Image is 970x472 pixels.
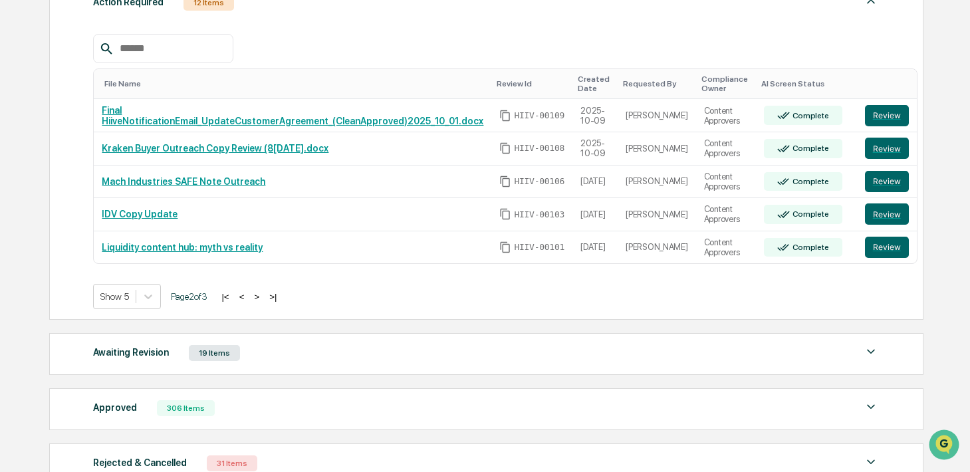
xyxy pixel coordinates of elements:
div: 306 Items [157,400,215,416]
div: Toggle SortBy [104,79,486,88]
div: Complete [790,209,829,219]
span: Page 2 of 3 [171,291,207,302]
button: > [250,291,263,302]
button: < [235,291,249,302]
img: caret [863,399,879,415]
span: Data Lookup [27,193,84,206]
a: Powered byPylon [94,225,161,235]
img: caret [863,454,879,470]
td: Content Approvers [696,198,756,231]
div: Approved [93,399,137,416]
span: HIIV-00103 [514,209,564,220]
a: 🗄️Attestations [91,162,170,186]
button: Review [865,237,909,258]
div: 🖐️ [13,169,24,179]
td: [PERSON_NAME] [618,166,696,199]
div: 31 Items [207,455,257,471]
td: [PERSON_NAME] [618,132,696,166]
div: Awaiting Revision [93,344,169,361]
iframe: Open customer support [927,428,963,464]
a: 🖐️Preclearance [8,162,91,186]
div: Start new chat [45,102,218,115]
div: 19 Items [189,345,240,361]
td: Content Approvers [696,231,756,264]
a: Liquidity content hub: myth vs reality [102,242,263,253]
td: Content Approvers [696,166,756,199]
span: Copy Id [499,208,511,220]
span: HIIV-00101 [514,242,564,253]
div: We're available if you need us! [45,115,168,126]
span: Copy Id [499,241,511,253]
div: Toggle SortBy [701,74,751,93]
td: [PERSON_NAME] [618,231,696,264]
div: Complete [790,144,829,153]
span: Pylon [132,225,161,235]
td: Content Approvers [696,99,756,132]
img: caret [863,344,879,360]
div: Toggle SortBy [761,79,852,88]
p: How can we help? [13,28,242,49]
button: >| [265,291,281,302]
button: Review [865,105,909,126]
a: Kraken Buyer Outreach Copy Review (8[DATE].docx [102,143,328,154]
td: [PERSON_NAME] [618,99,696,132]
div: Toggle SortBy [497,79,567,88]
img: 1746055101610-c473b297-6a78-478c-a979-82029cc54cd1 [13,102,37,126]
div: 🗄️ [96,169,107,179]
span: Copy Id [499,176,511,187]
span: Preclearance [27,168,86,181]
span: Attestations [110,168,165,181]
div: Complete [790,177,829,186]
span: Copy Id [499,110,511,122]
span: HIIV-00108 [514,143,564,154]
button: Start new chat [226,106,242,122]
td: Content Approvers [696,132,756,166]
button: |< [217,291,233,302]
a: Mach Industries SAFE Note Outreach [102,176,265,187]
td: [DATE] [572,166,618,199]
div: Rejected & Cancelled [93,454,187,471]
a: 🔎Data Lookup [8,187,89,211]
div: Toggle SortBy [578,74,612,93]
span: HIIV-00109 [514,110,564,121]
td: [PERSON_NAME] [618,198,696,231]
div: Toggle SortBy [623,79,691,88]
td: 2025-10-09 [572,132,618,166]
a: IDV Copy Update [102,209,178,219]
div: 🔎 [13,194,24,205]
button: Review [865,138,909,159]
div: Toggle SortBy [868,79,911,88]
td: [DATE] [572,198,618,231]
a: Final HiiveNotificationEmail_UpdateCustomerAgreement_(CleanApproved)2025_10_01.docx [102,105,483,126]
div: Complete [790,243,829,252]
td: 2025-10-09 [572,99,618,132]
td: [DATE] [572,231,618,264]
button: Review [865,171,909,192]
span: Copy Id [499,142,511,154]
span: HIIV-00106 [514,176,564,187]
button: Review [865,203,909,225]
div: Complete [790,111,829,120]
